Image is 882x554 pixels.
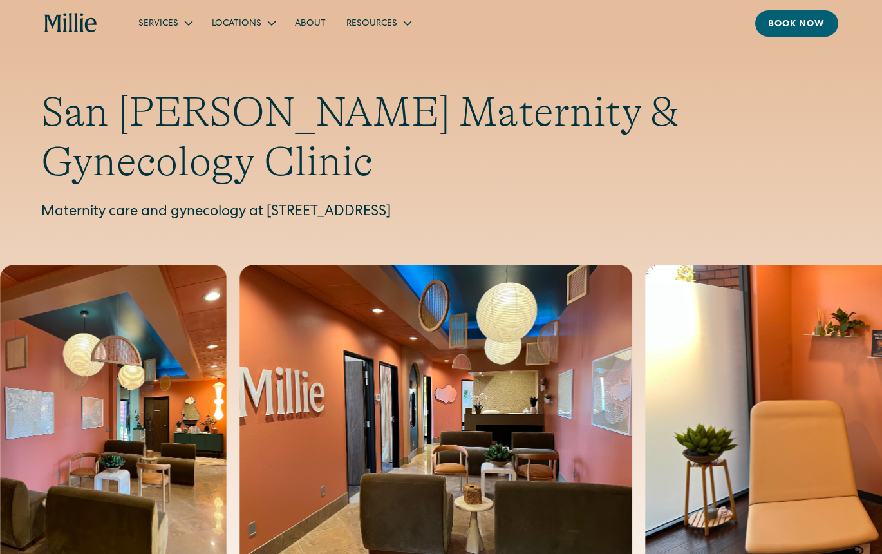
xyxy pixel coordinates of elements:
p: Maternity care and gynecology at [STREET_ADDRESS] [41,202,841,224]
h1: San [PERSON_NAME] Maternity & Gynecology Clinic [41,88,841,187]
a: Book now [755,10,838,37]
div: Resources [346,17,397,31]
div: Services [128,12,202,33]
div: Resources [336,12,420,33]
div: Locations [212,17,261,31]
a: About [285,12,336,33]
div: Book now [768,18,825,32]
div: Locations [202,12,285,33]
div: Services [138,17,178,31]
a: home [44,13,97,33]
